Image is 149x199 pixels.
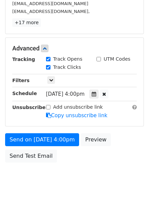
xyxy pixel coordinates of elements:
[53,64,81,71] label: Track Clicks
[115,166,149,199] iframe: Chat Widget
[12,91,37,96] strong: Schedule
[12,9,90,14] small: [EMAIL_ADDRESS][DOMAIN_NAME],
[12,45,137,52] h5: Advanced
[46,91,85,97] span: [DATE] 4:00pm
[5,133,79,146] a: Send on [DATE] 4:00pm
[12,78,30,83] strong: Filters
[46,112,107,119] a: Copy unsubscribe link
[104,56,130,63] label: UTM Codes
[53,56,83,63] label: Track Opens
[12,57,35,62] strong: Tracking
[12,105,46,110] strong: Unsubscribe
[53,104,103,111] label: Add unsubscribe link
[81,133,111,146] a: Preview
[5,150,57,163] a: Send Test Email
[12,1,88,6] small: [EMAIL_ADDRESS][DOMAIN_NAME]
[12,18,41,27] a: +17 more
